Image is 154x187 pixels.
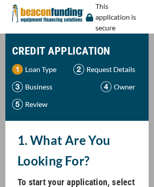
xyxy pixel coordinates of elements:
h1: CREDIT APPLICATION [12,38,142,64]
img: Step 3 [12,81,23,92]
img: Step 5 [12,99,23,110]
p: Loan Type [25,64,56,75]
img: Step 2 [73,64,84,75]
p: This application is secure [95,1,142,33]
img: Step 4 [101,81,111,92]
h2: 1. What Are You Looking For? [17,130,137,171]
p: Request Details [86,64,135,75]
img: lock icon to convery security [86,13,93,21]
p: Business [25,81,52,92]
p: Owner [114,81,135,92]
p: Review [25,99,47,110]
img: Step 1 [12,64,23,75]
